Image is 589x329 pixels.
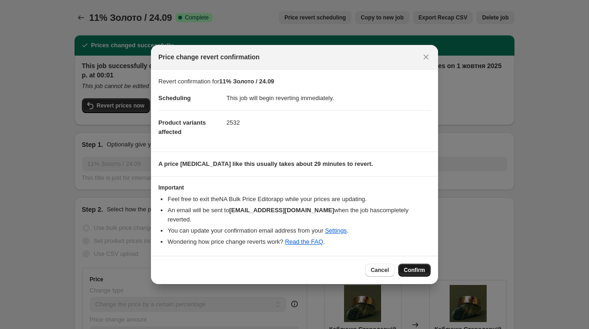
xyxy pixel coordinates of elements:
[398,264,431,277] button: Confirm
[219,78,275,85] b: 11% Золото / 24.09
[168,237,431,247] li: Wondering how price change reverts work? .
[168,195,431,204] li: Feel free to exit the NA Bulk Price Editor app while your prices are updating.
[158,119,206,135] span: Product variants affected
[371,266,389,274] span: Cancel
[325,227,347,234] a: Settings
[229,207,334,214] b: [EMAIL_ADDRESS][DOMAIN_NAME]
[168,206,431,224] li: An email will be sent to when the job has completely reverted .
[365,264,395,277] button: Cancel
[158,52,260,62] span: Price change revert confirmation
[404,266,425,274] span: Confirm
[158,160,373,167] b: A price [MEDICAL_DATA] like this usually takes about 29 minutes to revert.
[158,77,431,86] p: Revert confirmation for
[158,95,191,101] span: Scheduling
[158,184,431,191] h3: Important
[226,110,431,135] dd: 2532
[420,51,432,63] button: Close
[226,86,431,110] dd: This job will begin reverting immediately.
[168,226,431,235] li: You can update your confirmation email address from your .
[285,238,323,245] a: Read the FAQ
